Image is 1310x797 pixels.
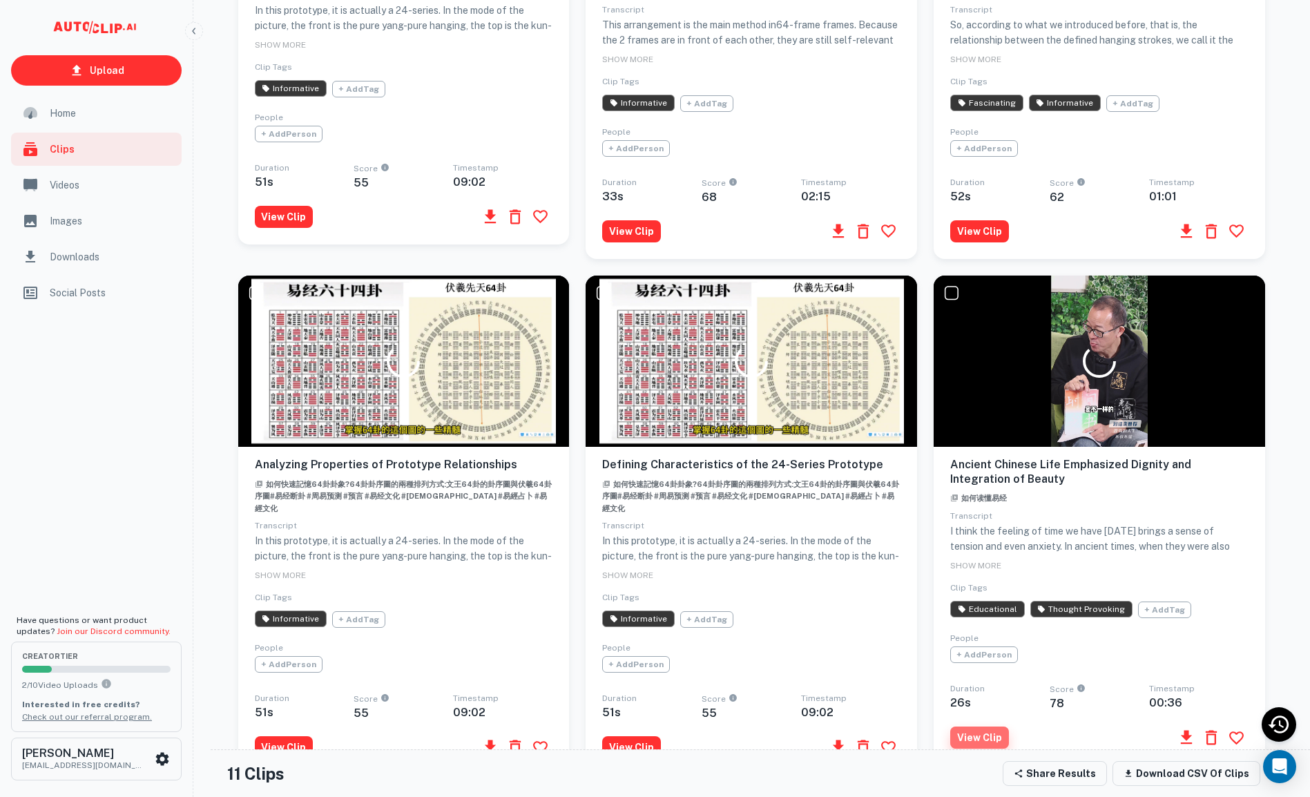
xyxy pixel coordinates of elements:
span: Transcript [602,5,644,15]
h6: [PERSON_NAME] [22,748,146,759]
span: AI has identified this clip as Informative [255,611,327,627]
span: Score [1050,179,1149,191]
button: View Clip [950,220,1008,242]
div: An AI-calculated score on a clip's engagement potential, scored from 0 to 100. [726,179,738,191]
span: + Add Tag [1106,95,1159,112]
span: Clip Tags [255,62,292,72]
span: SHOW MORE [255,40,306,50]
div: An AI-calculated score on a clip's engagement potential, scored from 0 to 100. [726,695,738,707]
p: This arrangement is the main method in64-frame frames. Because the 2 frames are in front of each ... [602,17,900,139]
h6: 26 s [950,696,1050,709]
span: Clip Tags [950,77,988,86]
h4: 11 Clips [227,761,285,786]
span: Transcript [950,5,992,15]
span: Score [702,695,801,707]
p: 2 / 10 Video Uploads [22,678,171,691]
span: People [255,113,283,122]
button: [PERSON_NAME][EMAIL_ADDRESS][DOMAIN_NAME] [11,738,182,780]
p: [EMAIL_ADDRESS][DOMAIN_NAME] [22,759,146,771]
span: Duration [255,163,289,173]
svg: You can upload 10 videos per month on the creator tier. Upgrade to upload more. [101,678,112,689]
div: An AI-calculated score on a clip's engagement potential, scored from 0 to 100. [378,164,389,176]
span: Downloads [50,249,173,265]
a: Check out our referral program. [22,712,152,722]
h6: Analyzing Properties of Prototype Relationships [255,458,553,472]
p: I think the feeling of time we have [DATE] brings a sense of tension and even anxiety. In ancient... [950,524,1249,660]
span: SHOW MORE [255,570,306,580]
span: + Add Person [950,646,1018,663]
div: Home [11,97,182,130]
h6: 09:02 [453,175,552,189]
span: + Add Tag [332,611,385,628]
span: Duration [950,177,985,187]
button: View Clip [255,736,313,758]
p: In this prototype, it is actually a 24-series. In the mode of the picture, the front is the pure ... [602,533,900,655]
span: + Add Tag [332,81,385,97]
span: + Add Person [602,140,670,157]
span: Images [50,213,173,229]
span: Timestamp [1149,177,1195,187]
span: AI has identified this clip as Educational [950,601,1024,617]
span: Clip Tags [602,593,639,602]
h6: 51 s [255,706,354,719]
span: Score [702,179,801,191]
span: Duration [255,693,289,703]
span: Duration [602,693,637,703]
a: Videos [11,169,182,202]
span: Transcript [255,521,297,530]
span: + Add Tag [1138,602,1191,618]
span: SHOW MORE [950,561,1001,570]
button: creatorTier2/10Video UploadsYou can upload 10 videos per month on the creator tier. Upgrade to up... [11,642,182,731]
p: So, according to what we introduced before, that is, the relationship between the defined hanging... [950,17,1249,154]
span: Score [1050,685,1149,697]
span: Score [354,695,453,707]
a: Social Posts [11,276,182,309]
button: Download CSV of clips [1112,761,1260,786]
div: Open Intercom Messenger [1263,750,1296,783]
a: Downloads [11,240,182,273]
span: People [950,127,979,137]
span: 如何读懂易经 [950,494,1007,502]
div: Recent Activity [1262,707,1296,742]
a: Clips [11,133,182,166]
span: AI has identified this clip as Informative [602,95,674,111]
span: Transcript [602,521,644,530]
span: Timestamp [453,163,499,173]
p: In this prototype, it is actually a 24-series. In the mode of the picture, the front is the pure ... [255,3,553,124]
h6: 09:02 [453,706,552,719]
h6: 55 [354,707,453,720]
div: An AI-calculated score on a clip's engagement potential, scored from 0 to 100. [1074,179,1086,191]
span: Transcript [950,511,992,521]
span: Timestamp [801,693,847,703]
h6: Defining Characteristics of the 24-Series Prototype [602,458,900,472]
span: Have questions or want product updates? [17,615,171,636]
span: AI has identified this clip as Informative [602,611,674,627]
h6: 52 s [950,190,1050,203]
span: Videos [50,177,173,193]
span: Timestamp [1149,684,1195,693]
span: People [602,643,630,653]
span: SHOW MORE [950,55,1001,64]
span: Clip Tags [602,77,639,86]
h6: Ancient Chinese Life Emphasized Dignity and Integration of Beauty [950,458,1249,487]
span: People [602,127,630,137]
button: View Clip [950,727,1008,749]
h6: 55 [702,707,801,720]
span: Social Posts [50,285,173,300]
span: + Add Person [255,656,322,673]
span: Timestamp [801,177,847,187]
a: Images [11,204,182,238]
a: Join our Discord community. [57,626,171,636]
h6: 33 s [602,190,702,203]
span: Duration [950,684,985,693]
button: View Clip [602,736,660,758]
p: Upload [90,63,124,78]
span: Score [354,164,453,176]
span: 如何快速記憶64卦卦象?64卦卦序圖的兩種排列方式:文王64卦的卦序圖與伏羲64卦序圖#易经断卦 #周易预测 #预言 #易经文化 #[DEMOGRAPHIC_DATA] #易經占卜 #易經文化 [255,480,552,512]
span: AI has identified this clip as Thought Provoking [1030,601,1133,617]
span: 如何快速記憶64卦卦象?64卦卦序圖的兩種排列方式:文王64卦的卦序圖與伏羲64卦序圖#易经断卦 #周易预测 #预言 #易经文化 #[DEMOGRAPHIC_DATA] #易經占卜 #易經文化 [602,480,899,512]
